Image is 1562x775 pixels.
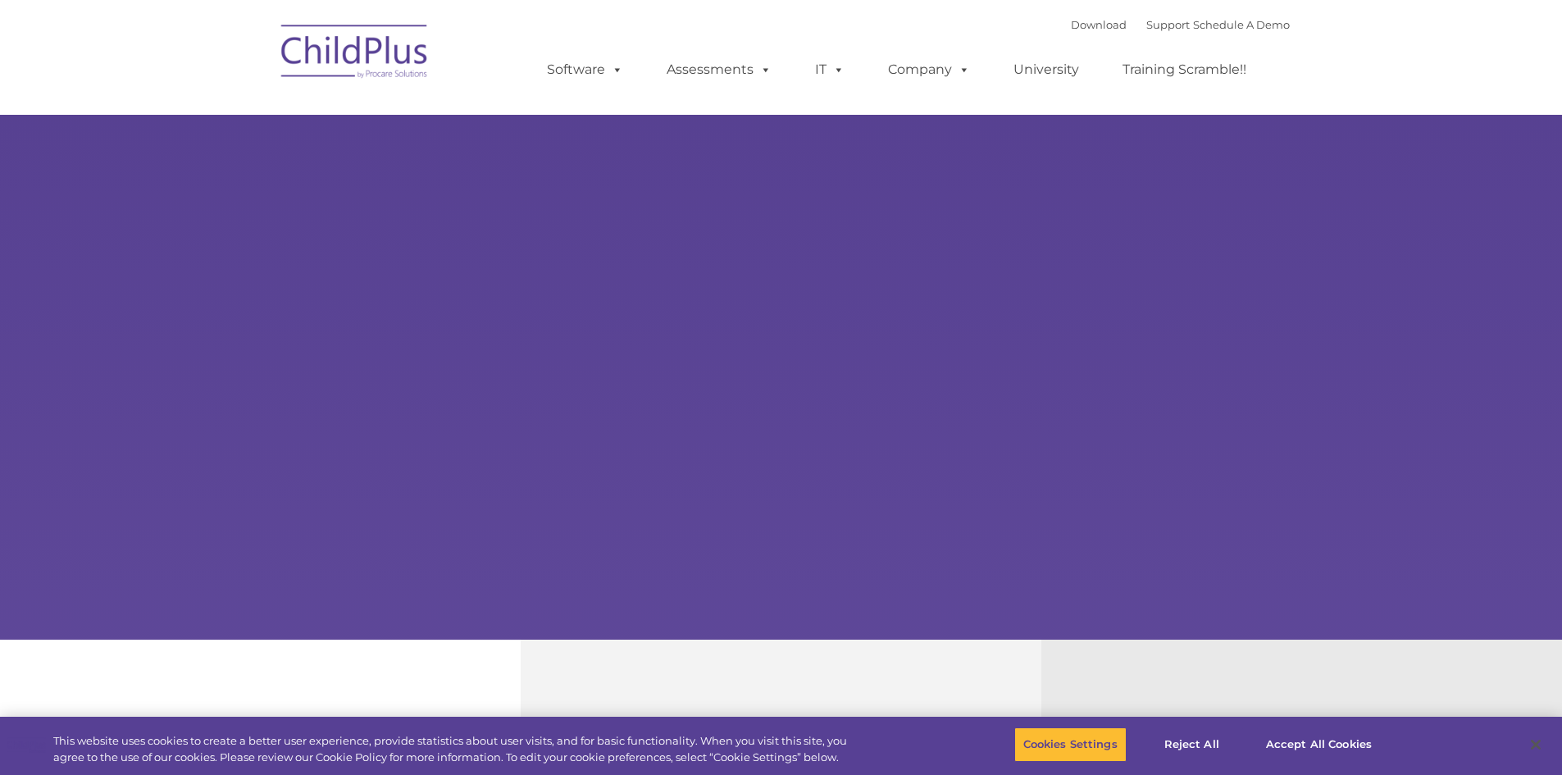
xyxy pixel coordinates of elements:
button: Reject All [1141,727,1243,762]
a: Support [1146,18,1190,31]
a: Company [872,53,986,86]
a: Software [531,53,640,86]
div: This website uses cookies to create a better user experience, provide statistics about user visit... [53,733,859,765]
font: | [1071,18,1290,31]
button: Cookies Settings [1014,727,1127,762]
a: Download [1071,18,1127,31]
button: Accept All Cookies [1257,727,1381,762]
button: Close [1518,727,1554,763]
a: IT [799,53,861,86]
img: ChildPlus by Procare Solutions [273,13,437,95]
a: University [997,53,1095,86]
a: Schedule A Demo [1193,18,1290,31]
a: Training Scramble!! [1106,53,1263,86]
a: Assessments [650,53,788,86]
